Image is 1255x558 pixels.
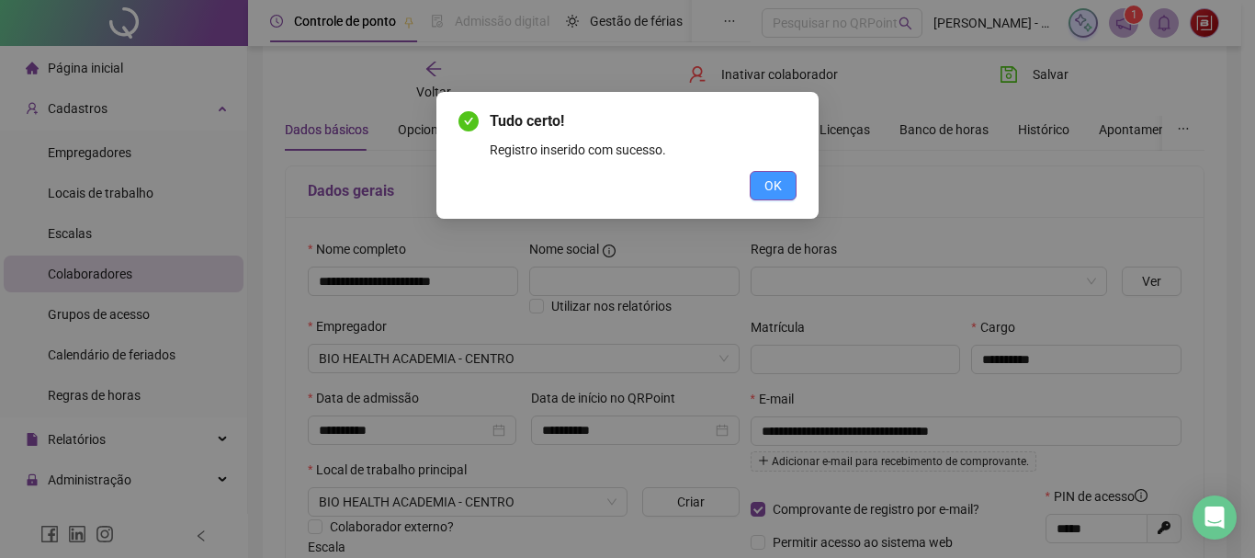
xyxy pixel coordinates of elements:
[490,112,564,130] span: Tudo certo!
[490,142,666,157] span: Registro inserido com sucesso.
[750,171,797,200] button: OK
[1193,495,1237,540] div: Open Intercom Messenger
[764,176,782,196] span: OK
[458,111,479,131] span: check-circle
